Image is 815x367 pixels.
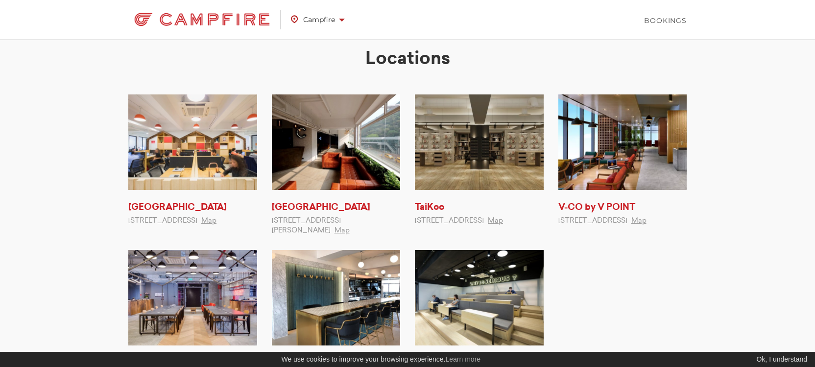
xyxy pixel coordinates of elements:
[415,217,484,224] span: [STREET_ADDRESS]
[128,7,291,32] a: Campfire
[558,203,635,212] a: V-CO by V POINT
[272,203,370,212] a: [GEOGRAPHIC_DATA]
[335,227,350,234] a: Map
[128,94,257,190] img: Kennedy Town
[754,354,807,365] div: Ok, I understand
[272,217,341,234] span: [STREET_ADDRESS][PERSON_NAME]
[558,94,687,190] img: V-CO by V POINT
[291,13,345,26] span: Campfire
[128,203,227,212] a: [GEOGRAPHIC_DATA]
[128,10,276,29] img: Campfire
[644,16,687,25] a: Bookings
[446,355,481,363] a: Learn more
[272,250,401,345] img: Wong Chuk Hang 16/F
[415,94,544,190] img: TaiKoo
[128,48,687,70] h2: Locations
[631,217,647,224] a: Map
[415,250,544,345] img: Wong Chuk Hang 7/F
[128,217,197,224] span: [STREET_ADDRESS]
[291,8,355,31] a: Campfire
[272,94,401,190] img: Quarry Bay
[201,217,216,224] a: Map
[488,217,503,224] a: Map
[281,355,480,363] span: We use cookies to improve your browsing experience.
[558,217,627,224] span: [STREET_ADDRESS]
[128,250,257,345] img: Wong Chuk Hang
[415,203,444,212] a: TaiKoo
